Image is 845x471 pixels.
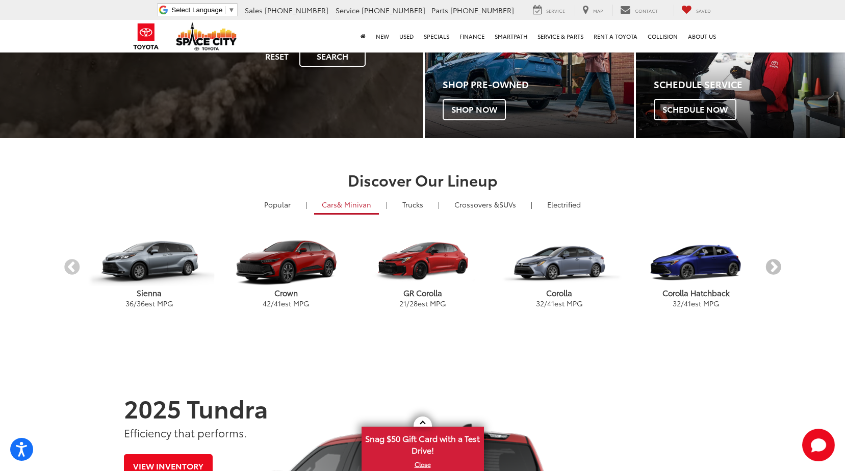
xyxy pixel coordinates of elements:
[674,5,719,16] a: My Saved Vehicles
[546,7,565,14] span: Service
[257,45,297,67] button: Reset
[443,80,634,90] h4: Shop Pre-Owned
[257,196,298,213] a: Popular
[81,298,218,308] p: / est MPG
[63,171,782,188] h2: Discover Our Lineup
[176,22,237,50] img: Space City Toyota
[228,6,235,14] span: ▼
[354,287,491,298] p: GR Corolla
[696,7,711,14] span: Saved
[673,298,681,308] span: 32
[654,80,845,90] h4: Schedule Service
[274,298,281,308] span: 41
[764,259,782,277] button: Next
[395,196,431,213] a: Trucks
[536,298,544,308] span: 32
[409,298,418,308] span: 28
[436,199,442,210] li: |
[525,5,573,16] a: Service
[450,5,514,15] span: [PHONE_NUMBER]
[245,5,263,15] span: Sales
[540,196,588,213] a: Electrified
[124,425,721,440] p: Efficiency that performs.
[628,287,764,298] p: Corolla Hatchback
[575,5,610,16] a: Map
[137,298,145,308] span: 36
[371,20,394,53] a: New
[221,231,351,286] img: Toyota Crown
[218,287,354,298] p: Crown
[63,222,782,313] aside: carousel
[314,196,379,215] a: Cars
[363,428,483,459] span: Snag $50 Gift Card with a Test Drive!
[528,199,535,210] li: |
[354,298,491,308] p: / est MPG
[454,20,490,53] a: Finance
[337,199,371,210] span: & Minivan
[357,231,488,286] img: Toyota GR Corolla
[63,259,81,277] button: Previous
[419,20,454,53] a: Specials
[612,5,665,16] a: Contact
[394,20,419,53] a: Used
[683,20,721,53] a: About Us
[265,5,328,15] span: [PHONE_NUMBER]
[336,5,360,15] span: Service
[684,298,691,308] span: 41
[171,6,235,14] a: Select Language​
[431,5,448,15] span: Parts
[303,199,310,210] li: |
[532,20,588,53] a: Service & Parts
[84,231,214,286] img: Toyota Sienna
[263,298,271,308] span: 42
[443,99,506,120] span: Shop Now
[81,287,218,298] p: Sienna
[588,20,643,53] a: Rent a Toyota
[491,298,628,308] p: / est MPG
[593,7,603,14] span: Map
[218,298,354,308] p: / est MPG
[127,20,165,53] img: Toyota
[802,429,835,461] button: Toggle Chat Window
[399,298,406,308] span: 21
[631,231,761,286] img: Toyota Corolla Hatchback
[654,99,736,120] span: Schedule Now
[491,287,628,298] p: Corolla
[643,20,683,53] a: Collision
[362,5,425,15] span: [PHONE_NUMBER]
[299,45,366,67] button: Search
[454,199,499,210] span: Crossovers &
[124,390,268,425] strong: 2025 Tundra
[490,20,532,53] a: SmartPath
[125,298,134,308] span: 36
[171,6,222,14] span: Select Language
[383,199,390,210] li: |
[635,7,658,14] span: Contact
[355,20,371,53] a: Home
[547,298,554,308] span: 41
[447,196,524,213] a: SUVs
[628,298,764,308] p: / est MPG
[494,231,624,286] img: Toyota Corolla
[802,429,835,461] svg: Start Chat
